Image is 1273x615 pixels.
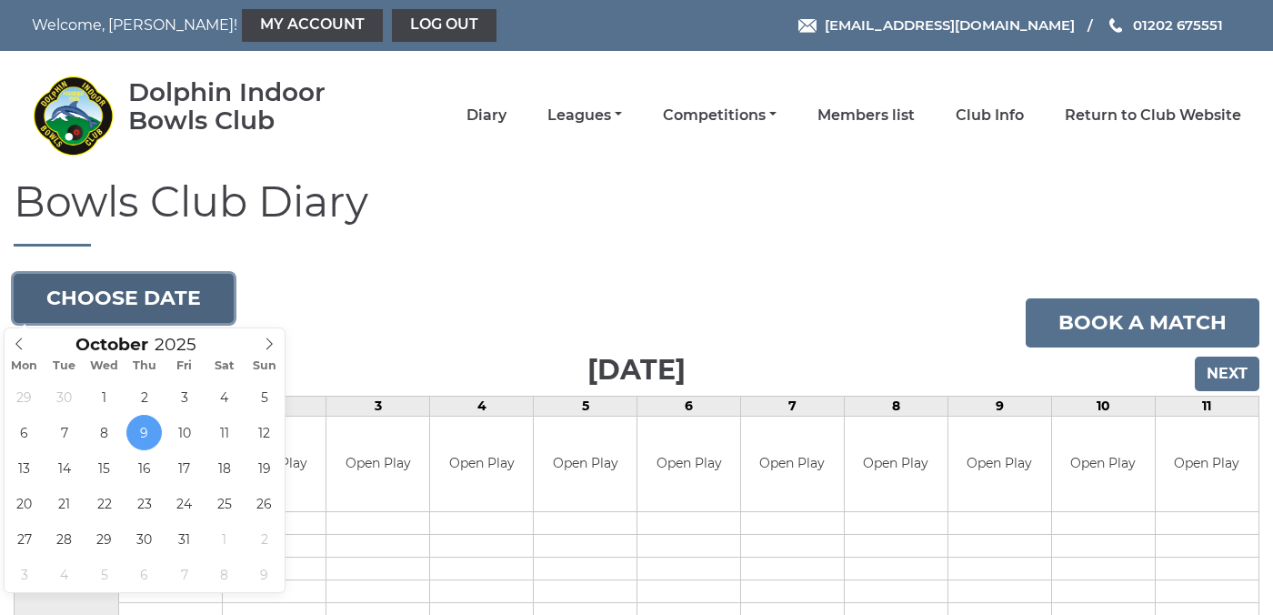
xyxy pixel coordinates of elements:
[845,417,947,512] td: Open Play
[32,75,114,156] img: Dolphin Indoor Bowls Club
[125,360,165,372] span: Thu
[242,9,383,42] a: My Account
[206,486,242,521] span: October 25, 2025
[817,106,915,126] a: Members list
[45,360,85,372] span: Tue
[1026,298,1259,348] a: Book a match
[46,521,82,557] span: October 28, 2025
[6,486,42,521] span: October 20, 2025
[430,396,534,416] td: 4
[206,379,242,415] span: October 4, 2025
[246,557,282,592] span: November 9, 2025
[126,415,162,450] span: October 9, 2025
[86,379,122,415] span: October 1, 2025
[46,415,82,450] span: October 7, 2025
[637,396,741,416] td: 6
[534,396,637,416] td: 5
[126,486,162,521] span: October 23, 2025
[1156,417,1258,512] td: Open Play
[741,396,845,416] td: 7
[86,415,122,450] span: October 8, 2025
[166,379,202,415] span: October 3, 2025
[46,450,82,486] span: October 14, 2025
[46,557,82,592] span: November 4, 2025
[166,557,202,592] span: November 7, 2025
[206,557,242,592] span: November 8, 2025
[466,106,506,126] a: Diary
[246,521,282,557] span: November 2, 2025
[246,415,282,450] span: October 12, 2025
[392,9,496,42] a: Log out
[956,106,1024,126] a: Club Info
[1155,396,1258,416] td: 11
[166,415,202,450] span: October 10, 2025
[166,486,202,521] span: October 24, 2025
[246,379,282,415] span: October 5, 2025
[126,450,162,486] span: October 16, 2025
[6,557,42,592] span: November 3, 2025
[205,360,245,372] span: Sat
[798,19,817,33] img: Email
[1133,16,1223,34] span: 01202 675551
[326,396,430,416] td: 3
[6,450,42,486] span: October 13, 2025
[126,379,162,415] span: October 2, 2025
[32,9,520,42] nav: Welcome, [PERSON_NAME]!
[1065,106,1241,126] a: Return to Club Website
[86,521,122,557] span: October 29, 2025
[246,450,282,486] span: October 19, 2025
[148,334,219,355] input: Scroll to increment
[245,360,285,372] span: Sun
[206,415,242,450] span: October 11, 2025
[86,557,122,592] span: November 5, 2025
[165,360,205,372] span: Fri
[844,396,947,416] td: 8
[166,521,202,557] span: October 31, 2025
[14,274,234,323] button: Choose date
[1107,15,1223,35] a: Phone us 01202 675551
[206,521,242,557] span: November 1, 2025
[6,521,42,557] span: October 27, 2025
[126,557,162,592] span: November 6, 2025
[326,417,429,512] td: Open Play
[1195,357,1259,391] input: Next
[85,360,125,372] span: Wed
[5,360,45,372] span: Mon
[6,415,42,450] span: October 6, 2025
[46,379,82,415] span: September 30, 2025
[1109,18,1122,33] img: Phone us
[126,521,162,557] span: October 30, 2025
[166,450,202,486] span: October 17, 2025
[825,16,1075,34] span: [EMAIL_ADDRESS][DOMAIN_NAME]
[1052,417,1155,512] td: Open Play
[1051,396,1155,416] td: 10
[6,379,42,415] span: September 29, 2025
[547,106,622,126] a: Leagues
[14,179,1259,247] h1: Bowls Club Diary
[534,417,636,512] td: Open Play
[46,486,82,521] span: October 21, 2025
[86,486,122,521] span: October 22, 2025
[741,417,844,512] td: Open Play
[948,417,1051,512] td: Open Play
[75,337,148,354] span: Scroll to increment
[637,417,740,512] td: Open Play
[246,486,282,521] span: October 26, 2025
[430,417,533,512] td: Open Play
[86,450,122,486] span: October 15, 2025
[206,450,242,486] span: October 18, 2025
[798,15,1075,35] a: Email [EMAIL_ADDRESS][DOMAIN_NAME]
[947,396,1051,416] td: 9
[663,106,777,126] a: Competitions
[128,78,378,135] div: Dolphin Indoor Bowls Club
